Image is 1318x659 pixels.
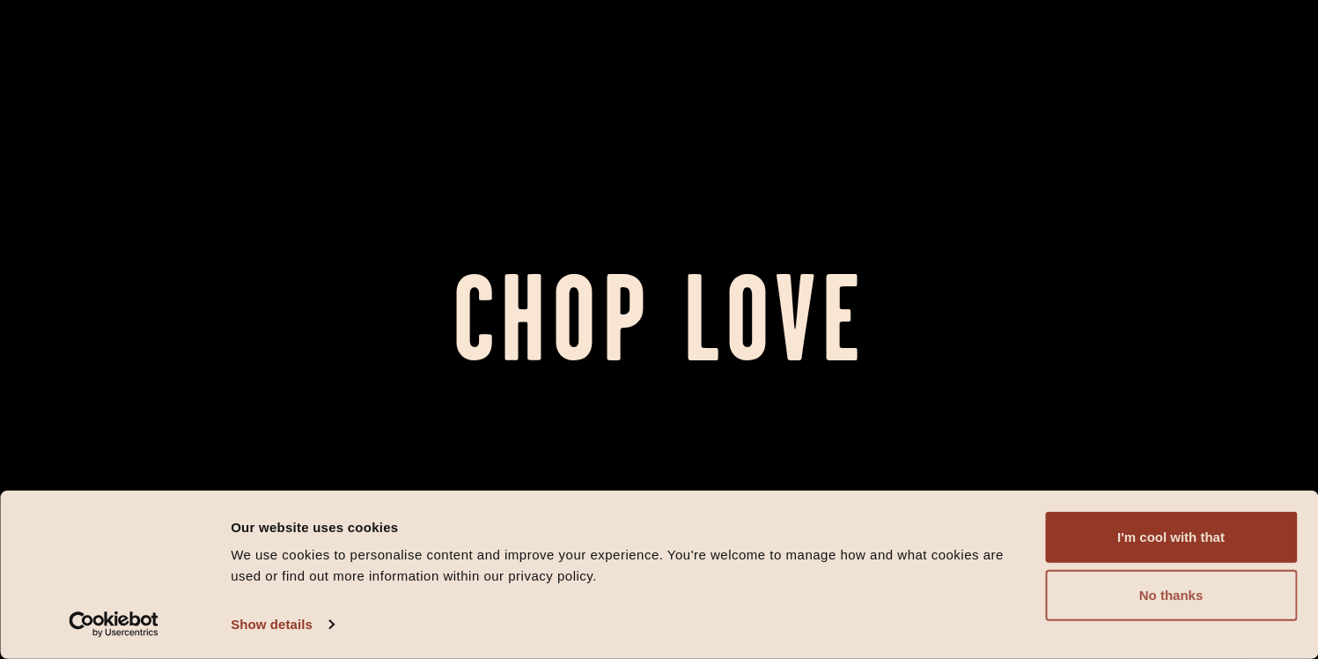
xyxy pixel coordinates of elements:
[231,544,1025,587] div: We use cookies to personalise content and improve your experience. You're welcome to manage how a...
[1045,512,1297,563] button: I'm cool with that
[231,611,333,638] a: Show details
[231,516,1025,537] div: Our website uses cookies
[1045,570,1297,621] button: No thanks
[37,611,191,638] a: Usercentrics Cookiebot - opens in a new window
